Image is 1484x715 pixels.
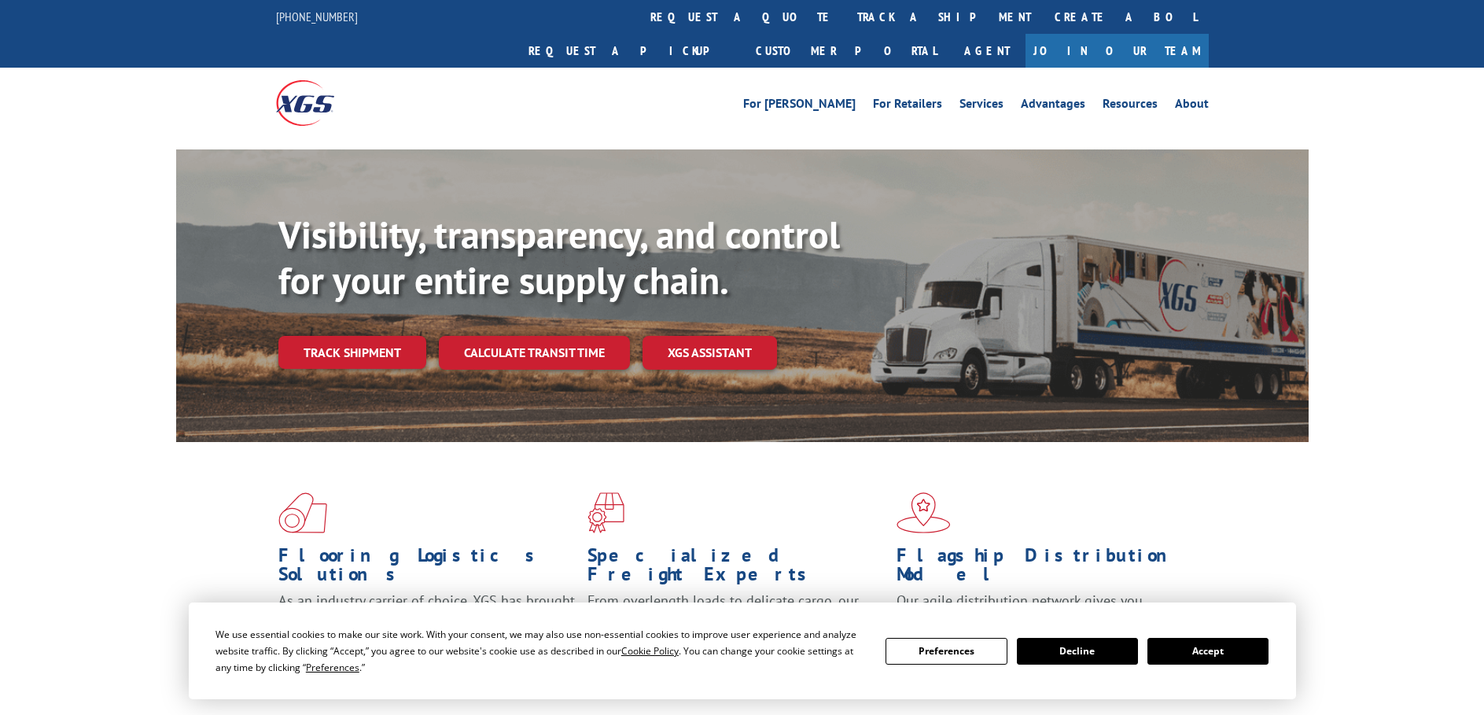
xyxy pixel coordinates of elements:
img: xgs-icon-total-supply-chain-intelligence-red [278,492,327,533]
img: xgs-icon-flagship-distribution-model-red [897,492,951,533]
a: Request a pickup [517,34,744,68]
span: Cookie Policy [621,644,679,658]
a: [PHONE_NUMBER] [276,9,358,24]
a: About [1175,98,1209,115]
h1: Specialized Freight Experts [587,546,885,592]
a: Advantages [1021,98,1085,115]
button: Accept [1147,638,1269,665]
a: Services [959,98,1003,115]
span: Our agile distribution network gives you nationwide inventory management on demand. [897,592,1186,628]
h1: Flooring Logistics Solutions [278,546,576,592]
a: Resources [1103,98,1158,115]
button: Decline [1017,638,1138,665]
div: Cookie Consent Prompt [189,603,1296,699]
p: From overlength loads to delicate cargo, our experienced staff knows the best way to move your fr... [587,592,885,662]
button: Preferences [886,638,1007,665]
a: Customer Portal [744,34,948,68]
a: Agent [948,34,1026,68]
a: XGS ASSISTANT [643,336,777,370]
a: Join Our Team [1026,34,1209,68]
h1: Flagship Distribution Model [897,546,1194,592]
span: As an industry carrier of choice, XGS has brought innovation and dedication to flooring logistics... [278,592,575,647]
b: Visibility, transparency, and control for your entire supply chain. [278,210,840,304]
div: We use essential cookies to make our site work. With your consent, we may also use non-essential ... [215,626,867,676]
img: xgs-icon-focused-on-flooring-red [587,492,624,533]
a: For Retailers [873,98,942,115]
a: Calculate transit time [439,336,630,370]
a: Track shipment [278,336,426,369]
span: Preferences [306,661,359,674]
a: For [PERSON_NAME] [743,98,856,115]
